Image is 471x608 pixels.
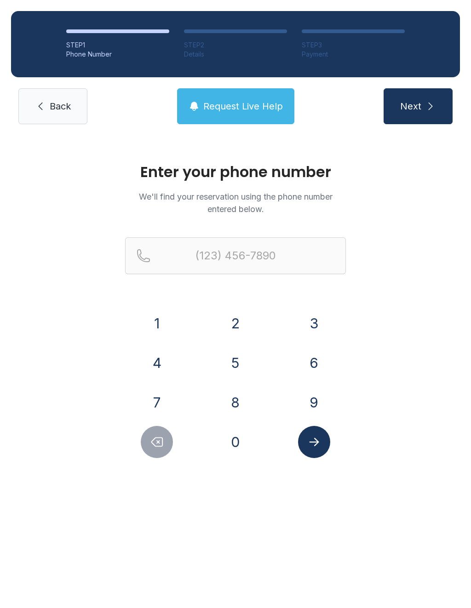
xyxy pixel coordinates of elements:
[184,40,287,50] div: STEP 2
[141,386,173,419] button: 7
[141,426,173,458] button: Delete number
[302,40,405,50] div: STEP 3
[302,50,405,59] div: Payment
[184,50,287,59] div: Details
[50,100,71,113] span: Back
[219,307,252,339] button: 2
[141,307,173,339] button: 1
[298,307,330,339] button: 3
[125,190,346,215] p: We'll find your reservation using the phone number entered below.
[219,347,252,379] button: 5
[141,347,173,379] button: 4
[66,50,169,59] div: Phone Number
[400,100,421,113] span: Next
[298,347,330,379] button: 6
[125,237,346,274] input: Reservation phone number
[125,165,346,179] h1: Enter your phone number
[66,40,169,50] div: STEP 1
[298,386,330,419] button: 9
[203,100,283,113] span: Request Live Help
[298,426,330,458] button: Submit lookup form
[219,426,252,458] button: 0
[219,386,252,419] button: 8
